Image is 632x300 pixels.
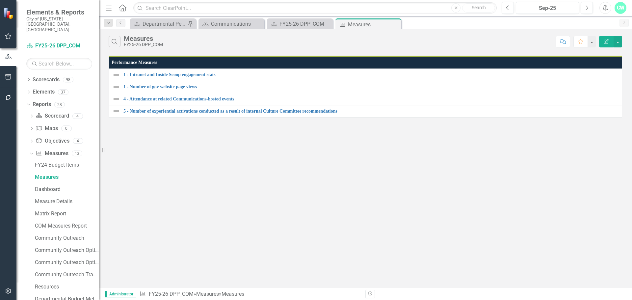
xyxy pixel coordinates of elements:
td: Double-Click to Edit Right Click for Context Menu [109,93,631,105]
a: Scorecard [36,112,69,120]
small: City of [US_STATE][GEOGRAPHIC_DATA], [GEOGRAPHIC_DATA] [26,16,92,32]
input: Search ClearPoint... [133,2,497,14]
img: Not Defined [112,95,120,103]
a: Communications [200,20,263,28]
a: Reports [33,101,51,108]
div: Community Outreach Option 1 [35,247,99,253]
div: Matrix Report [35,211,99,217]
img: Not Defined [112,107,120,115]
td: Double-Click to Edit Right Click for Context Menu [109,69,631,81]
div: » » [140,290,360,298]
div: Resources [35,284,99,290]
img: Not Defined [112,83,120,91]
div: Community Outreach [35,235,99,241]
a: Community Outreach [33,233,99,243]
div: 28 [54,102,65,107]
a: FY25-26 DPP_COM [149,291,194,297]
div: FY25-26 DPP_COM [279,20,331,28]
a: Community Outreach Option 2 [33,257,99,268]
div: Community Outreach Tracker [35,272,99,278]
span: Elements & Reports [26,8,92,16]
a: FY25-26 DPP_COM [26,42,92,50]
a: 4 - Attendance at related Communications-hosted events [123,96,627,101]
img: ClearPoint Strategy [3,8,15,19]
div: FY25-26 DPP_COM [124,42,163,47]
div: Sep-25 [518,4,577,12]
div: 37 [58,89,68,95]
a: FY24 Budget Items [33,160,99,170]
a: 1 - Number of gov website page views [123,84,627,89]
div: Communications [211,20,263,28]
div: 4 [73,138,83,144]
div: Dashboard [35,186,99,192]
a: FY25-26 DPP_COM [269,20,331,28]
div: Measures [35,174,99,180]
button: Search [462,3,495,13]
a: Community Outreach Option 1 [33,245,99,256]
div: Measures [348,20,400,29]
a: Resources [33,282,99,292]
input: Search Below... [26,58,92,69]
span: Administrator [105,291,136,297]
img: Not Defined [112,71,120,79]
div: FY24 Budget Items [35,162,99,168]
a: COM Measures Report [33,221,99,231]
a: 1 - Intranet and Inside Scoop engagement stats [123,72,627,77]
div: Community Outreach Option 2 [35,259,99,265]
a: Departmental Performance Plans [132,20,186,28]
a: Measures [196,291,219,297]
a: Maps [36,125,58,132]
div: 98 [63,77,73,82]
span: Search [472,5,486,10]
div: 0 [61,126,72,131]
a: Matrix Report [33,208,99,219]
a: Community Outreach Tracker [33,269,99,280]
a: Measures [33,172,99,182]
div: 4 [72,113,83,119]
button: Sep-25 [516,2,579,14]
a: Dashboard [33,184,99,195]
a: Scorecards [33,76,60,84]
button: CW [615,2,626,14]
a: Measure Details [33,196,99,207]
div: Measure Details [35,199,99,205]
td: Double-Click to Edit Right Click for Context Menu [109,105,631,118]
a: 5 - Number of experiential activations conducted as a result of internal Culture Committee recomm... [123,109,627,114]
div: COM Measures Report [35,223,99,229]
a: Measures [36,150,68,157]
td: Double-Click to Edit Right Click for Context Menu [109,81,631,93]
a: Elements [33,88,55,96]
div: 13 [72,150,82,156]
a: Objectives [36,137,69,145]
div: Measures [124,35,163,42]
div: Measures [222,291,244,297]
div: Departmental Performance Plans [143,20,186,28]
